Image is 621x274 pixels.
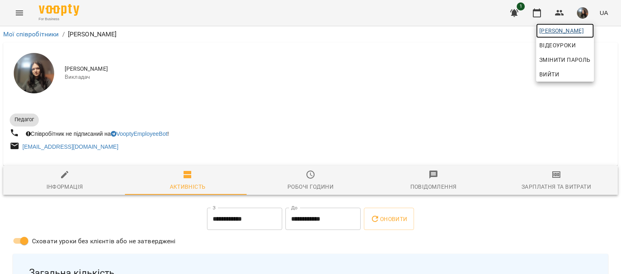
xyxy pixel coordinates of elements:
span: Вийти [539,70,559,79]
span: [PERSON_NAME] [539,26,591,36]
a: Змінити пароль [536,53,594,67]
button: Вийти [536,67,594,82]
a: [PERSON_NAME] [536,23,594,38]
a: Відеоуроки [536,38,579,53]
span: Відеоуроки [539,40,576,50]
span: Змінити пароль [539,55,591,65]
